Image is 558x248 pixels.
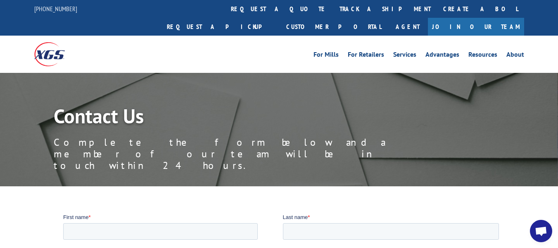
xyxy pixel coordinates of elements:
a: Resources [468,51,497,60]
a: Services [393,51,416,60]
a: About [506,51,524,60]
h1: Contact Us [54,106,425,130]
a: Customer Portal [280,18,387,36]
a: Open chat [530,220,552,242]
a: For Retailers [348,51,384,60]
a: For Mills [313,51,339,60]
a: [PHONE_NUMBER] [34,5,77,13]
span: Last name [220,1,245,7]
input: Contact by Email [222,82,227,87]
a: Advantages [425,51,459,60]
span: Phone number [220,35,255,41]
span: Contact by Phone [229,93,272,99]
span: Contact Preference [220,69,266,75]
input: Contact by Phone [222,93,227,98]
span: Contact by Email [229,82,270,88]
p: Complete the form below and a member of our team will be in touch within 24 hours. [54,137,425,171]
a: Agent [387,18,428,36]
a: Request a pickup [161,18,280,36]
a: Join Our Team [428,18,524,36]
